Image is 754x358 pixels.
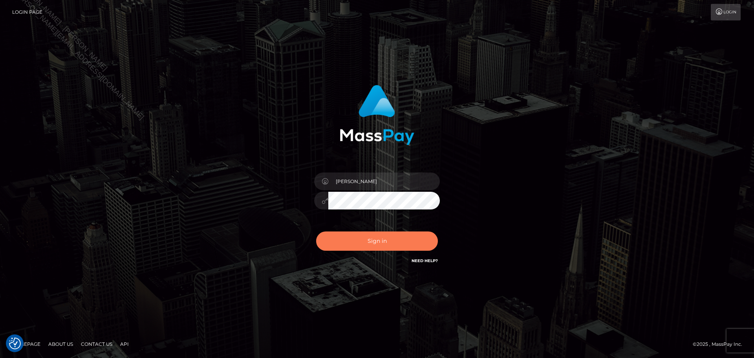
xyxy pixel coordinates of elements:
button: Consent Preferences [9,338,21,349]
a: Contact Us [78,338,115,350]
a: API [117,338,132,350]
a: Need Help? [412,258,438,263]
a: About Us [45,338,76,350]
a: Login Page [12,4,42,20]
input: Username... [328,173,440,190]
img: Revisit consent button [9,338,21,349]
img: MassPay Login [340,85,414,145]
a: Login [711,4,741,20]
button: Sign in [316,231,438,251]
a: Homepage [9,338,44,350]
div: © 2025 , MassPay Inc. [693,340,748,349]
